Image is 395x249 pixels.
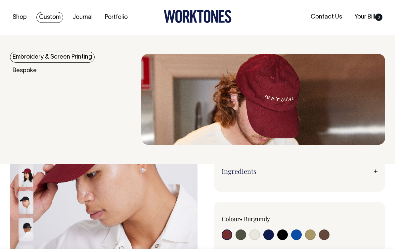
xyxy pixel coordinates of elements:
a: Embroidery & Screen Printing [10,52,95,63]
label: Burgundy [244,215,270,223]
img: black [19,191,33,214]
span: 0 [375,14,382,21]
a: Portfolio [102,12,130,23]
a: Ingredients [222,167,377,175]
span: • [240,215,242,223]
img: black [19,218,33,241]
a: Shop [10,12,29,23]
a: Journal [70,12,95,23]
img: burgundy [19,164,33,187]
a: Bespoke [10,65,39,76]
a: Custom [36,12,63,23]
img: embroidery & Screen Printing [141,54,385,145]
a: Your Bill0 [352,12,385,23]
a: Contact Us [308,12,345,23]
div: Colour [222,215,284,223]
